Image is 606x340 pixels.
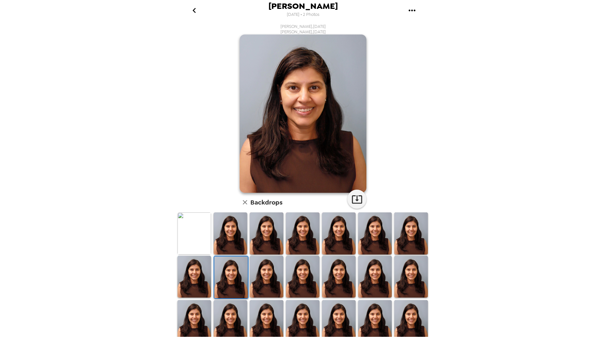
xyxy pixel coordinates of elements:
[280,24,326,29] span: [PERSON_NAME] , [DATE]
[250,197,282,207] h6: Backdrops
[240,35,366,193] img: user
[268,2,338,10] span: [PERSON_NAME]
[177,212,211,255] img: Original
[287,10,319,19] span: [DATE] • 2 Photos
[280,29,326,35] span: [PERSON_NAME] , [DATE]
